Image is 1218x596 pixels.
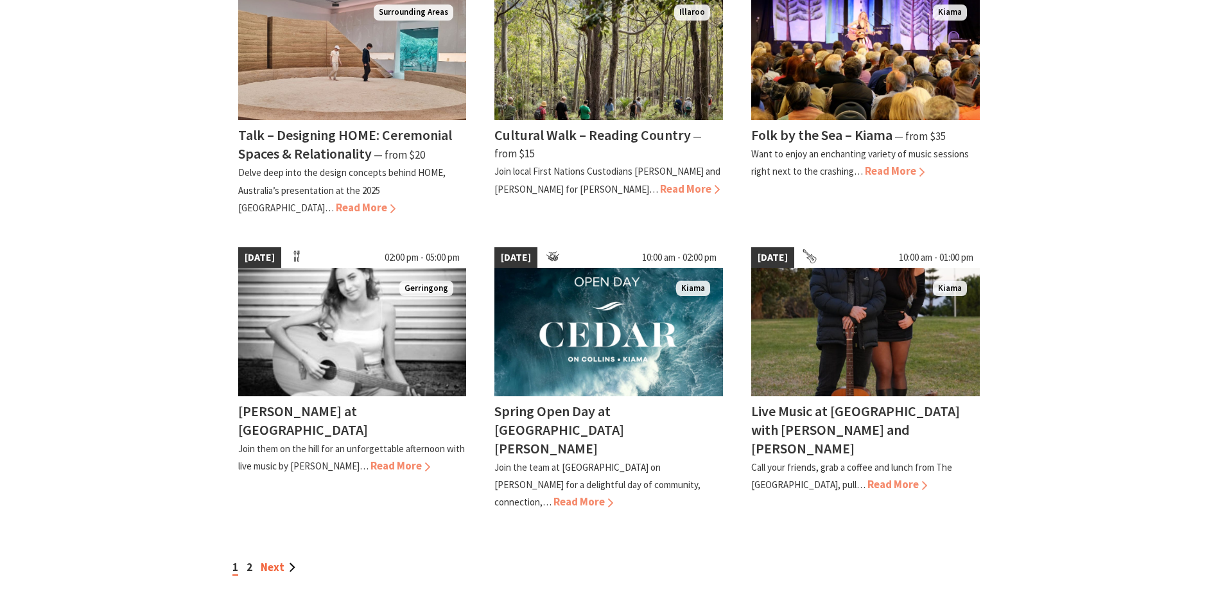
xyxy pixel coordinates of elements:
[865,164,925,178] span: Read More
[674,4,710,21] span: Illaroo
[374,148,425,162] span: ⁠— from $20
[238,166,446,213] p: Delve deep into the design concepts behind HOME, Australia’s presentation at the 2025 [GEOGRAPHIC...
[494,247,537,268] span: [DATE]
[751,148,969,177] p: Want to enjoy an enchanting variety of music sessions right next to the crashing…
[751,402,960,457] h4: Live Music at [GEOGRAPHIC_DATA] with [PERSON_NAME] and [PERSON_NAME]
[238,126,452,162] h4: Talk – Designing HOME: Ceremonial Spaces & Relationality
[378,247,466,268] span: 02:00 pm - 05:00 pm
[370,459,430,473] span: Read More
[238,247,281,268] span: [DATE]
[247,560,252,574] a: 2
[238,247,467,511] a: [DATE] 02:00 pm - 05:00 pm Tayah Larsen Gerringong [PERSON_NAME] at [GEOGRAPHIC_DATA] Join them o...
[751,461,952,491] p: Call your friends, grab a coffee and lunch from The [GEOGRAPHIC_DATA], pull…
[636,247,723,268] span: 10:00 am - 02:00 pm
[238,443,465,472] p: Join them on the hill for an unforgettable afternoon with live music by [PERSON_NAME]…
[238,268,467,396] img: Tayah Larsen
[751,268,980,396] img: Em & Ron
[494,165,720,195] p: Join local First Nations Custodians [PERSON_NAME] and [PERSON_NAME] for [PERSON_NAME]…
[553,495,613,509] span: Read More
[933,281,967,297] span: Kiama
[676,281,710,297] span: Kiama
[494,402,624,457] h4: Spring Open Day at [GEOGRAPHIC_DATA][PERSON_NAME]
[261,560,295,574] a: Next
[494,461,700,508] p: Join the team at [GEOGRAPHIC_DATA] on [PERSON_NAME] for a delightful day of community, connection,…
[867,477,927,491] span: Read More
[751,247,980,511] a: [DATE] 10:00 am - 01:00 pm Em & Ron Kiama Live Music at [GEOGRAPHIC_DATA] with [PERSON_NAME] and ...
[336,200,396,215] span: Read More
[751,126,892,144] h4: Folk by the Sea – Kiama
[660,182,720,196] span: Read More
[494,247,723,511] a: [DATE] 10:00 am - 02:00 pm Kiama Spring Open Day at [GEOGRAPHIC_DATA][PERSON_NAME] Join the team ...
[892,247,980,268] span: 10:00 am - 01:00 pm
[751,247,794,268] span: [DATE]
[494,126,691,144] h4: Cultural Walk – Reading Country
[238,402,368,439] h4: [PERSON_NAME] at [GEOGRAPHIC_DATA]
[374,4,453,21] span: Surrounding Areas
[399,281,453,297] span: Gerringong
[894,129,946,143] span: ⁠— from $35
[933,4,967,21] span: Kiama
[232,560,238,576] span: 1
